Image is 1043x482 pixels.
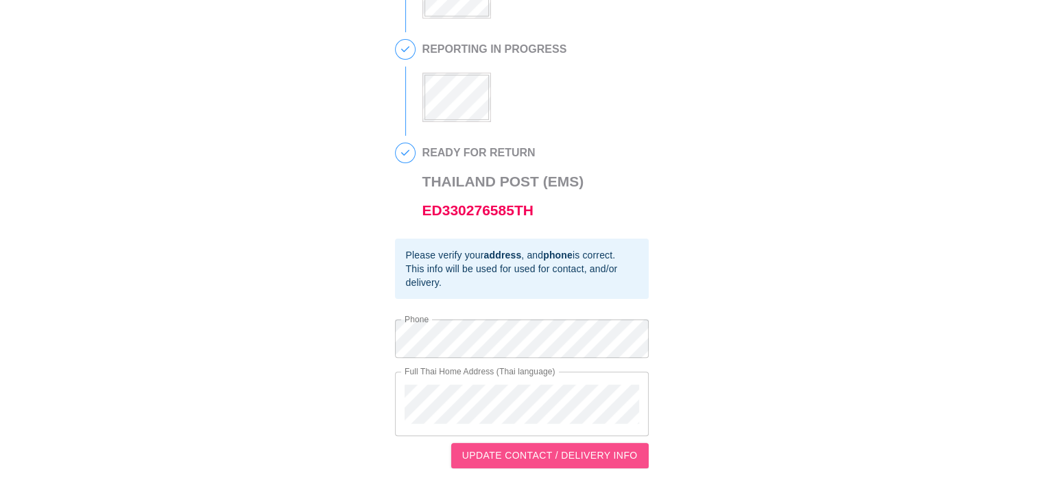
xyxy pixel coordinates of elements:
h2: REPORTING IN PROGRESS [422,43,567,56]
span: UPDATE CONTACT / DELIVERY INFO [462,447,638,464]
div: Please verify your , and is correct. [406,248,638,262]
h2: READY FOR RETURN [422,147,584,159]
button: UPDATE CONTACT / DELIVERY INFO [451,443,649,468]
b: phone [543,250,573,261]
a: ED330276585TH [422,202,534,218]
h3: Thailand Post (EMS) [422,167,584,225]
div: This info will be used for used for contact, and/or delivery. [406,262,638,289]
span: 4 [396,143,415,162]
b: address [483,250,521,261]
span: 3 [396,40,415,59]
